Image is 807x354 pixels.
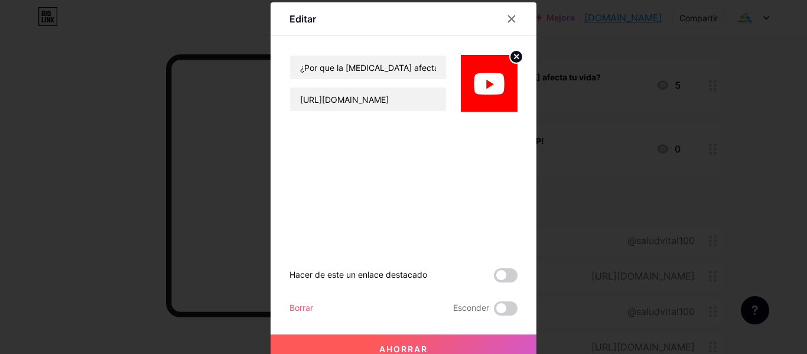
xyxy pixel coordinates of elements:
font: Ahorrar [379,344,428,354]
font: Esconder [453,303,489,313]
font: Borrar [289,303,313,313]
font: Editar [289,13,316,25]
font: Hacer de este un enlace destacado [289,269,427,280]
input: Título [290,56,446,79]
img: miniatura del enlace [461,55,518,112]
input: URL [290,87,446,111]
